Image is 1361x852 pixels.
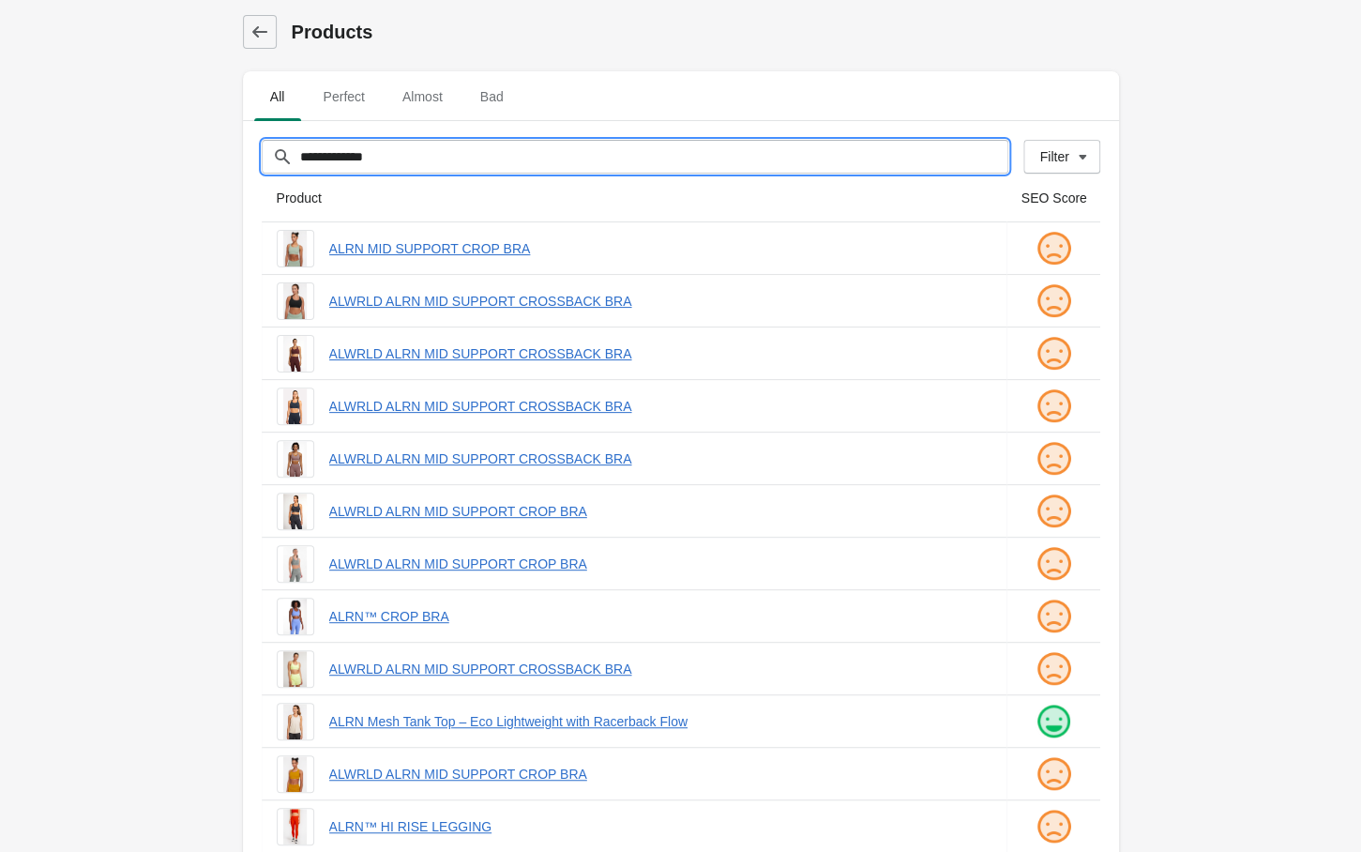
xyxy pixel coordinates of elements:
a: ALRN™ HI RISE LEGGING [329,817,991,836]
a: ALRN Mesh Tank Top – Eco Lightweight with Racerback Flow [329,712,991,731]
img: sad.png [1035,598,1072,635]
button: Filter [1023,140,1099,174]
a: ALWRLD ALRN MID SUPPORT CROSSBACK BRA [329,344,991,363]
img: sad.png [1035,335,1072,373]
span: Bad [465,80,519,114]
img: sad.png [1035,388,1072,425]
button: Bad [461,72,522,121]
img: sad.png [1035,282,1072,320]
img: sad.png [1035,493,1072,530]
img: sad.png [1035,755,1072,793]
span: Almost [387,80,458,114]
img: sad.png [1035,545,1072,583]
button: All [250,72,305,121]
h1: Products [292,19,1119,45]
a: ALWRLD ALRN MID SUPPORT CROP BRA [329,765,991,784]
a: ALWRLD ALRN MID SUPPORT CROP BRA [329,502,991,521]
button: Perfect [305,72,384,121]
img: sad.png [1035,808,1072,845]
a: ALWRLD ALRN MID SUPPORT CROSSBACK BRA [329,397,991,416]
img: sad.png [1035,230,1072,267]
button: Almost [384,72,461,121]
div: Filter [1039,149,1068,164]
img: sad.png [1035,440,1072,478]
th: SEO Score [1006,174,1100,222]
a: ALWRLD ALRN MID SUPPORT CROSSBACK BRA [329,660,991,678]
a: ALWRLD ALRN MID SUPPORT CROP BRA [329,555,991,573]
img: happy.png [1035,703,1072,740]
a: ALWRLD ALRN MID SUPPORT CROSSBACK BRA [329,292,991,311]
a: ALRN MID SUPPORT CROP BRA [329,239,991,258]
span: Perfect [309,80,380,114]
a: ALRN™ CROP BRA [329,607,991,626]
img: sad.png [1035,650,1072,688]
th: Product [262,174,1006,222]
span: All [254,80,301,114]
a: ALWRLD ALRN MID SUPPORT CROSSBACK BRA [329,449,991,468]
